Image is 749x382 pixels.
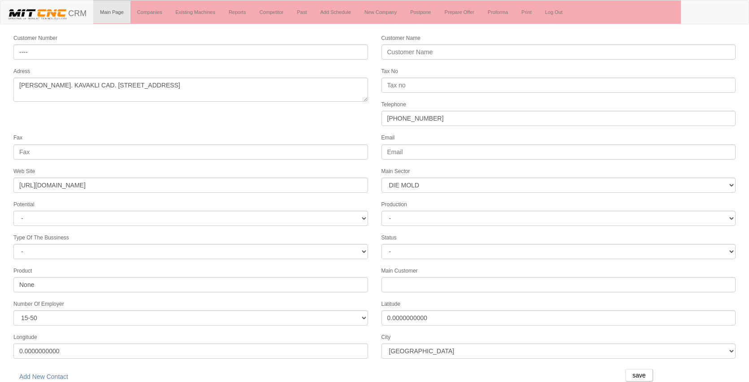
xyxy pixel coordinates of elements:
[13,334,37,341] label: Longitude
[222,1,253,23] a: Reports
[93,1,130,23] a: Main Page
[403,1,437,23] a: Postpone
[381,35,420,42] label: Customer Name
[358,1,403,23] a: New Company
[13,68,30,75] label: Adress
[13,44,368,60] input: Customer No
[381,144,736,160] input: Email
[381,300,401,308] label: Latitude
[130,1,169,23] a: Companies
[381,111,736,126] input: Telephone
[169,1,222,23] a: Existing Machines
[13,201,35,208] label: Potential
[253,1,290,23] a: Competitor
[381,78,736,93] input: Tax no
[314,1,358,23] a: Add Schedule
[13,168,35,175] label: Web Site
[481,1,515,23] a: Proforma
[381,134,395,142] label: Email
[381,334,391,341] label: City
[381,267,418,275] label: Main Customer
[538,1,569,23] a: Log Out
[381,101,406,109] label: Telephone
[290,1,313,23] a: Past
[13,234,69,242] label: Type Of The Bussiness
[381,201,407,208] label: Production
[13,78,368,102] textarea: [PERSON_NAME]. KAVAKLI CAD. [STREET_ADDRESS]
[381,68,398,75] label: Tax No
[13,300,64,308] label: Number Of Employer
[0,0,93,23] a: CRM
[381,168,410,175] label: Main Sector
[13,134,22,142] label: Fax
[13,144,368,160] input: Fax
[381,44,736,60] input: Customer Name
[438,1,481,23] a: Prepare Offer
[13,178,368,193] input: Web site
[381,234,397,242] label: Status
[625,369,653,382] input: save
[13,267,32,275] label: Product
[13,35,57,42] label: Customer Number
[515,1,538,23] a: Print
[7,7,68,21] img: header.png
